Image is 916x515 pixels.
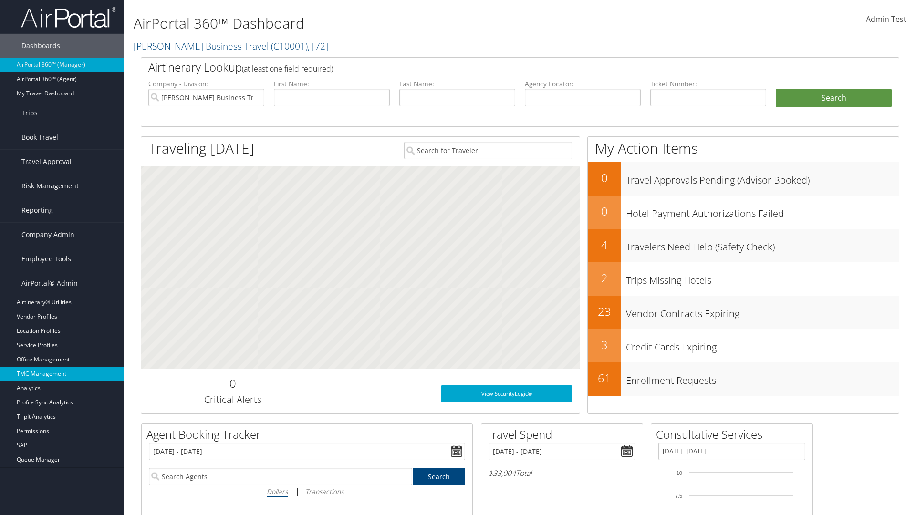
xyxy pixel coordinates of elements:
[21,271,78,295] span: AirPortal® Admin
[588,270,621,286] h2: 2
[21,150,72,174] span: Travel Approval
[588,337,621,353] h2: 3
[588,196,899,229] a: 0Hotel Payment Authorizations Failed
[21,125,58,149] span: Book Travel
[650,79,766,89] label: Ticket Number:
[626,369,899,387] h3: Enrollment Requests
[626,202,899,220] h3: Hotel Payment Authorizations Failed
[626,269,899,287] h3: Trips Missing Hotels
[242,63,333,74] span: (at least one field required)
[656,426,812,443] h2: Consultative Services
[489,468,635,478] h6: Total
[21,247,71,271] span: Employee Tools
[588,138,899,158] h1: My Action Items
[588,262,899,296] a: 2Trips Missing Hotels
[21,223,74,247] span: Company Admin
[413,468,466,485] a: Search
[21,101,38,125] span: Trips
[274,79,390,89] label: First Name:
[588,237,621,253] h2: 4
[441,385,572,402] a: View SecurityLogic®
[148,138,254,158] h1: Traveling [DATE]
[148,375,317,391] h2: 0
[677,470,682,476] tspan: 10
[148,393,317,406] h3: Critical Alerts
[588,203,621,219] h2: 0
[21,6,116,29] img: airportal-logo.png
[866,14,906,24] span: Admin Test
[21,174,79,198] span: Risk Management
[21,198,53,222] span: Reporting
[588,296,899,329] a: 23Vendor Contracts Expiring
[149,468,412,485] input: Search Agents
[588,329,899,362] a: 3Credit Cards Expiring
[404,142,572,159] input: Search for Traveler
[489,468,516,478] span: $33,004
[305,487,343,496] i: Transactions
[588,362,899,396] a: 61Enrollment Requests
[866,5,906,34] a: Admin Test
[588,162,899,196] a: 0Travel Approvals Pending (Advisor Booked)
[399,79,515,89] label: Last Name:
[148,59,829,75] h2: Airtinerary Lookup
[146,426,472,443] h2: Agent Booking Tracker
[626,169,899,187] h3: Travel Approvals Pending (Advisor Booked)
[626,236,899,254] h3: Travelers Need Help (Safety Check)
[588,170,621,186] h2: 0
[134,13,649,33] h1: AirPortal 360™ Dashboard
[267,487,288,496] i: Dollars
[626,302,899,320] h3: Vendor Contracts Expiring
[588,303,621,319] h2: 23
[588,370,621,386] h2: 61
[675,493,682,499] tspan: 7.5
[21,34,60,58] span: Dashboards
[308,40,328,52] span: , [ 72 ]
[271,40,308,52] span: ( C10001 )
[148,79,264,89] label: Company - Division:
[626,336,899,354] h3: Credit Cards Expiring
[588,229,899,262] a: 4Travelers Need Help (Safety Check)
[525,79,641,89] label: Agency Locator:
[486,426,643,443] h2: Travel Spend
[149,485,465,497] div: |
[776,89,892,108] button: Search
[134,40,328,52] a: [PERSON_NAME] Business Travel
